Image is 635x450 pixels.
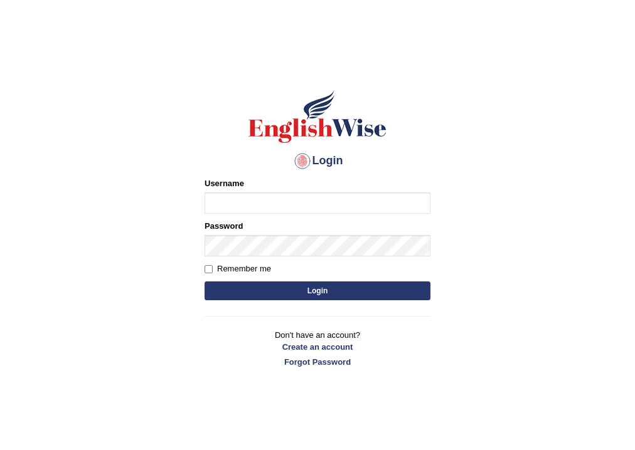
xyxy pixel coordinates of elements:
[205,220,243,232] label: Password
[205,356,430,368] a: Forgot Password
[205,265,213,273] input: Remember me
[205,281,430,300] button: Login
[205,341,430,353] a: Create an account
[205,263,271,275] label: Remember me
[205,329,430,368] p: Don't have an account?
[205,151,430,171] h4: Login
[205,177,244,189] label: Username
[246,88,389,145] img: Logo of English Wise sign in for intelligent practice with AI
